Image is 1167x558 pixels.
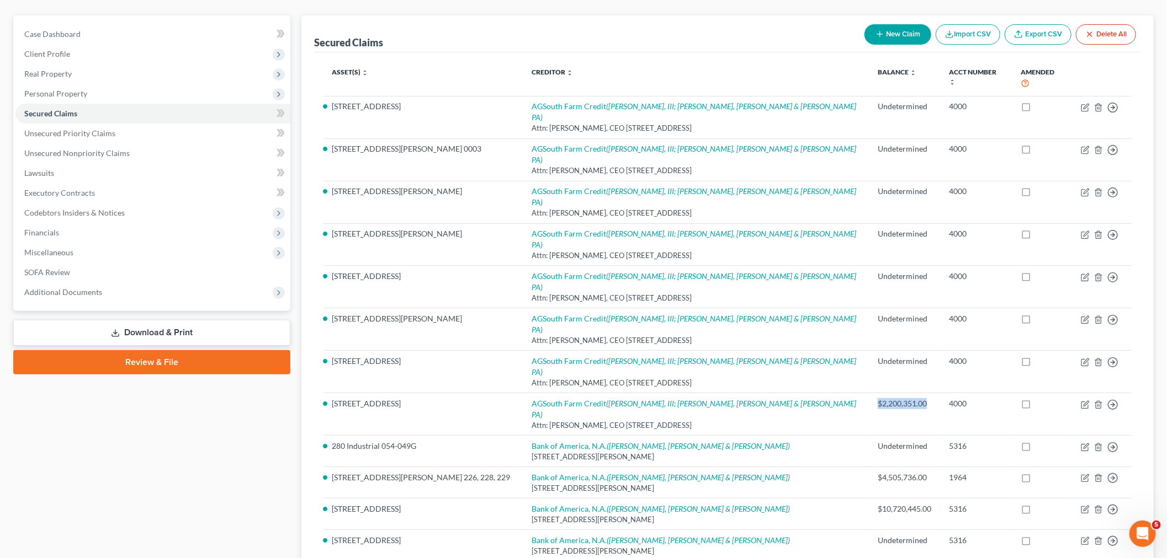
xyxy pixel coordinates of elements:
li: [STREET_ADDRESS] [332,271,514,282]
a: Acct Number unfold_more [949,68,996,85]
div: Undetermined [878,101,931,112]
span: Unsecured Priority Claims [24,128,115,138]
a: AGSouth Farm Credit([PERSON_NAME], III; [PERSON_NAME], [PERSON_NAME] & [PERSON_NAME] PA) [532,399,856,419]
i: unfold_more [566,69,573,76]
iframe: Intercom live chat [1129,521,1156,547]
div: 4000 [949,228,1003,239]
li: [STREET_ADDRESS] [332,398,514,409]
button: Delete All [1076,24,1136,45]
li: [STREET_ADDRESS] [332,356,514,367]
div: Undetermined [878,535,931,546]
button: Import CSV [936,24,1000,45]
div: 1964 [949,472,1003,483]
a: Case Dashboard [15,24,290,44]
a: AGSouth Farm Credit([PERSON_NAME], III; [PERSON_NAME], [PERSON_NAME] & [PERSON_NAME] PA) [532,144,856,164]
a: Bank of America, N.A.([PERSON_NAME], [PERSON_NAME] & [PERSON_NAME]) [532,473,790,482]
i: ([PERSON_NAME], III; [PERSON_NAME], [PERSON_NAME] & [PERSON_NAME] PA) [532,144,856,164]
span: Case Dashboard [24,29,81,39]
div: $4,505,736.00 [878,472,931,483]
th: Amended [1012,61,1072,96]
span: Miscellaneous [24,248,73,257]
div: Attn: [PERSON_NAME], CEO [STREET_ADDRESS] [532,123,860,133]
a: Lawsuits [15,163,290,183]
div: [STREET_ADDRESS][PERSON_NAME] [532,514,860,525]
a: Bank of America, N.A.([PERSON_NAME], [PERSON_NAME] & [PERSON_NAME]) [532,535,790,545]
div: 4000 [949,186,1003,197]
a: Review & File [13,350,290,374]
div: Attn: [PERSON_NAME], CEO [STREET_ADDRESS] [532,165,860,176]
a: AGSouth Farm Credit([PERSON_NAME], III; [PERSON_NAME], [PERSON_NAME] & [PERSON_NAME] PA) [532,314,856,334]
div: 5316 [949,535,1003,546]
div: 4000 [949,101,1003,112]
div: Undetermined [878,313,931,324]
div: 4000 [949,356,1003,367]
span: 5 [1152,521,1161,529]
div: 4000 [949,143,1003,154]
i: ([PERSON_NAME], III; [PERSON_NAME], [PERSON_NAME] & [PERSON_NAME] PA) [532,186,856,207]
li: 280 Industrial 054-049G [332,441,514,452]
a: Balance unfold_more [878,68,916,76]
div: $2,200,351.00 [878,398,931,409]
i: ([PERSON_NAME], [PERSON_NAME] & [PERSON_NAME]) [607,535,790,545]
i: ([PERSON_NAME], [PERSON_NAME] & [PERSON_NAME]) [607,473,790,482]
a: Secured Claims [15,104,290,124]
span: Lawsuits [24,168,54,178]
i: ([PERSON_NAME], III; [PERSON_NAME], [PERSON_NAME] & [PERSON_NAME] PA) [532,314,856,334]
li: [STREET_ADDRESS] [332,535,514,546]
div: 4000 [949,271,1003,282]
div: [STREET_ADDRESS][PERSON_NAME] [532,452,860,462]
div: 5316 [949,503,1003,514]
li: [STREET_ADDRESS] [332,101,514,112]
div: Undetermined [878,228,931,239]
i: ([PERSON_NAME], [PERSON_NAME] & [PERSON_NAME]) [607,441,790,450]
a: Creditor unfold_more [532,68,573,76]
div: Secured Claims [315,36,384,49]
i: unfold_more [362,69,369,76]
div: 4000 [949,313,1003,324]
span: Client Profile [24,49,70,58]
a: AGSouth Farm Credit([PERSON_NAME], III; [PERSON_NAME], [PERSON_NAME] & [PERSON_NAME] PA) [532,186,856,207]
a: AGSouth Farm Credit([PERSON_NAME], III; [PERSON_NAME], [PERSON_NAME] & [PERSON_NAME] PA) [532,101,856,122]
span: Secured Claims [24,109,77,118]
span: Personal Property [24,89,87,98]
a: Bank of America, N.A.([PERSON_NAME], [PERSON_NAME] & [PERSON_NAME]) [532,441,790,450]
li: [STREET_ADDRESS][PERSON_NAME] [332,228,514,239]
i: ([PERSON_NAME], III; [PERSON_NAME], [PERSON_NAME] & [PERSON_NAME] PA) [532,271,856,292]
i: unfold_more [949,79,956,85]
div: Attn: [PERSON_NAME], CEO [STREET_ADDRESS] [532,250,860,261]
div: Attn: [PERSON_NAME], CEO [STREET_ADDRESS] [532,208,860,218]
i: ([PERSON_NAME], III; [PERSON_NAME], [PERSON_NAME] & [PERSON_NAME] PA) [532,356,856,377]
span: Additional Documents [24,287,102,297]
a: Unsecured Priority Claims [15,124,290,143]
li: [STREET_ADDRESS] [332,503,514,514]
span: Real Property [24,69,72,78]
div: [STREET_ADDRESS][PERSON_NAME] [532,546,860,556]
a: AGSouth Farm Credit([PERSON_NAME], III; [PERSON_NAME], [PERSON_NAME] & [PERSON_NAME] PA) [532,271,856,292]
span: Financials [24,228,59,237]
a: Unsecured Nonpriority Claims [15,143,290,163]
div: 4000 [949,398,1003,409]
a: Download & Print [13,320,290,346]
div: $10,720,445.00 [878,503,931,514]
a: Asset(s) unfold_more [332,68,369,76]
a: AGSouth Farm Credit([PERSON_NAME], III; [PERSON_NAME], [PERSON_NAME] & [PERSON_NAME] PA) [532,229,856,249]
a: AGSouth Farm Credit([PERSON_NAME], III; [PERSON_NAME], [PERSON_NAME] & [PERSON_NAME] PA) [532,356,856,377]
a: Bank of America, N.A.([PERSON_NAME], [PERSON_NAME] & [PERSON_NAME]) [532,504,790,513]
div: 5316 [949,441,1003,452]
div: Undetermined [878,186,931,197]
div: Undetermined [878,143,931,154]
div: [STREET_ADDRESS][PERSON_NAME] [532,483,860,493]
div: Attn: [PERSON_NAME], CEO [STREET_ADDRESS] [532,293,860,303]
span: Executory Contracts [24,188,95,197]
i: ([PERSON_NAME], III; [PERSON_NAME], [PERSON_NAME] & [PERSON_NAME] PA) [532,399,856,419]
div: Attn: [PERSON_NAME], CEO [STREET_ADDRESS] [532,420,860,431]
a: SOFA Review [15,262,290,282]
div: Undetermined [878,441,931,452]
span: Unsecured Nonpriority Claims [24,148,130,158]
li: [STREET_ADDRESS][PERSON_NAME] [332,186,514,197]
div: Attn: [PERSON_NAME], CEO [STREET_ADDRESS] [532,335,860,346]
li: [STREET_ADDRESS][PERSON_NAME] [332,313,514,324]
li: [STREET_ADDRESS][PERSON_NAME] 226, 228, 229 [332,472,514,483]
li: [STREET_ADDRESS][PERSON_NAME] 0003 [332,143,514,154]
span: Codebtors Insiders & Notices [24,208,125,217]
